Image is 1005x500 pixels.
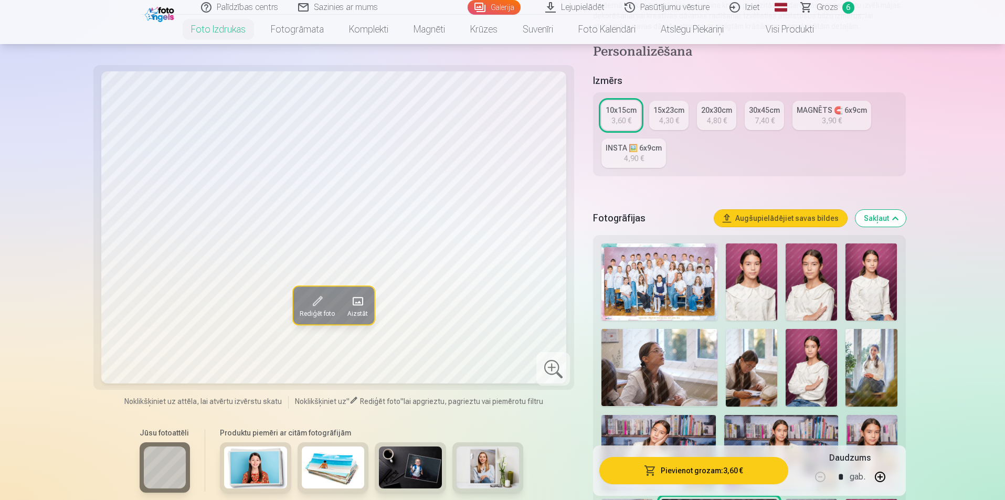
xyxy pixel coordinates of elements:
div: 3,60 € [611,115,631,126]
a: Krūzes [458,15,510,44]
a: Atslēgu piekariņi [648,15,736,44]
a: Foto izdrukas [178,15,258,44]
span: Rediģēt foto [360,397,400,406]
div: MAGNĒTS 🧲 6x9cm [797,105,867,115]
span: Noklikšķiniet uz attēla, lai atvērtu izvērstu skatu [124,396,282,407]
button: Aizstāt [341,286,374,324]
div: 4,90 € [624,153,644,164]
div: 15x23cm [653,105,684,115]
h6: Produktu piemēri ar citām fotogrāfijām [216,428,527,438]
span: Aizstāt [347,310,368,318]
span: " [400,397,404,406]
div: 10x15cm [606,105,637,115]
span: " [346,397,350,406]
div: 20x30cm [701,105,732,115]
div: 7,40 € [755,115,775,126]
div: 30x45cm [749,105,780,115]
a: 10x15cm3,60 € [601,101,641,130]
span: lai apgrieztu, pagrieztu vai piemērotu filtru [404,397,543,406]
a: Komplekti [336,15,401,44]
h6: Jūsu fotoattēli [140,428,190,438]
button: Sakļaut [855,210,906,227]
div: 3,90 € [822,115,842,126]
a: Foto kalendāri [566,15,648,44]
a: Suvenīri [510,15,566,44]
a: 20x30cm4,80 € [697,101,736,130]
span: 6 [842,2,854,14]
button: Augšupielādējiet savas bildes [714,210,847,227]
button: Rediģēt foto [293,286,341,324]
button: Pievienot grozam:3,60 € [599,457,788,484]
img: /fa1 [145,4,177,22]
a: Fotogrāmata [258,15,336,44]
a: 30x45cm7,40 € [745,101,784,130]
span: Noklikšķiniet uz [295,397,346,406]
a: MAGNĒTS 🧲 6x9cm3,90 € [792,101,871,130]
div: gab. [850,464,865,490]
h5: Izmērs [593,73,905,88]
div: 4,80 € [707,115,727,126]
h5: Daudzums [829,452,871,464]
div: 4,30 € [659,115,679,126]
a: 15x23cm4,30 € [649,101,689,130]
div: INSTA 🖼️ 6x9cm [606,143,662,153]
a: Visi produkti [736,15,827,44]
a: INSTA 🖼️ 6x9cm4,90 € [601,139,666,168]
a: Magnēti [401,15,458,44]
span: Rediģēt foto [300,310,335,318]
span: Grozs [817,1,838,14]
h4: Personalizēšana [593,44,905,61]
h5: Fotogrāfijas [593,211,705,226]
